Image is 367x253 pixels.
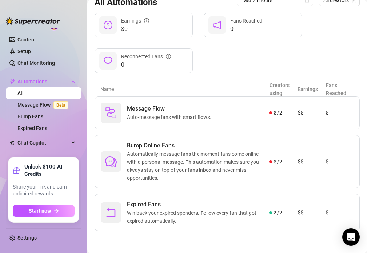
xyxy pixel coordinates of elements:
a: All [17,90,24,96]
article: 0 [326,157,354,166]
span: gift [13,167,20,174]
span: Win back your expired spenders. Follow every fan that got expired automatically. [127,209,269,225]
div: Earnings [121,17,149,25]
span: Fans Reached [230,18,262,24]
article: Name [100,85,270,93]
span: 0 / 2 [274,109,282,117]
span: Automatically message fans the moment fans come online with a personal message. This automation m... [127,150,269,182]
span: rollback [105,207,117,218]
article: Creators using [270,81,298,97]
a: Expired Fans [17,125,47,131]
span: dollar [104,21,112,29]
a: Message FlowBeta [17,102,71,108]
strong: Unlock $100 AI Credits [24,163,75,178]
img: logo-BBDzfeDw.svg [6,17,60,25]
span: Chat Copilot [17,137,69,149]
span: $0 [121,25,149,33]
div: Reconnected Fans [121,52,171,60]
article: Fans Reached [326,81,354,97]
a: Setup [17,48,31,54]
span: Share your link and earn unlimited rewards [13,183,75,198]
span: Auto-message fans with smart flows. [127,113,214,121]
span: comment [105,156,117,167]
a: Settings [17,235,37,241]
span: Beta [53,101,68,109]
span: Message Flow [127,104,214,113]
div: Open Intercom Messenger [342,228,360,246]
article: 0 [326,108,354,117]
span: info-circle [144,18,149,23]
article: $0 [298,157,326,166]
span: Expired Fans [127,200,269,209]
img: Chat Copilot [9,140,14,145]
article: 0 [326,208,354,217]
span: heart [104,56,112,65]
span: Start now [29,208,51,214]
a: Chat Monitoring [17,60,55,66]
a: Bump Fans [17,114,43,119]
span: arrow-right [54,208,59,213]
img: svg%3e [105,107,117,119]
span: 0 [230,25,262,33]
span: info-circle [166,54,171,59]
article: $0 [298,108,326,117]
span: 2 / 2 [274,209,282,217]
span: Bump Online Fans [127,141,269,150]
article: $0 [298,208,326,217]
a: Content [17,37,36,43]
span: notification [213,21,222,29]
span: Automations [17,76,69,87]
span: 0 [121,60,171,69]
span: 0 / 2 [274,158,282,166]
span: thunderbolt [9,79,15,84]
button: Start nowarrow-right [13,205,75,217]
article: Earnings [298,85,326,93]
